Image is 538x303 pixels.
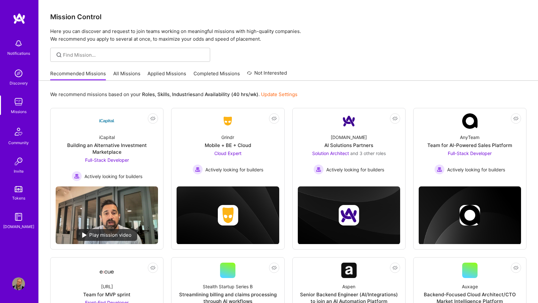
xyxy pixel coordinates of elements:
i: icon EyeClosed [150,265,155,270]
img: Company logo [339,205,359,225]
b: Roles [142,91,155,97]
a: Completed Missions [194,70,240,81]
div: Community [8,139,29,146]
div: Tokens [12,195,25,201]
input: Find Mission... [63,52,205,58]
div: Team for MVP sprint [83,291,131,298]
img: cover [177,186,279,244]
div: [DOMAIN_NAME] [3,223,34,230]
span: Actively looking for builders [447,166,505,173]
div: Discovery [10,80,28,86]
i: icon EyeClosed [272,265,277,270]
span: Full-Stack Developer [448,151,492,156]
img: Company Logo [99,113,115,129]
img: Community [11,124,26,139]
img: cover [298,186,400,244]
img: Company Logo [220,115,235,127]
i: icon EyeClosed [392,265,398,270]
div: Team for AI-Powered Sales Platform [427,142,512,149]
img: Actively looking for builders [434,164,445,175]
div: Invite [14,168,24,175]
p: Here you can discover and request to join teams working on meaningful missions with high-quality ... [50,28,526,43]
div: Notifications [7,50,30,57]
i: icon EyeClosed [272,116,277,121]
a: Recommended Missions [50,70,106,81]
div: AI Solutions Partners [324,142,373,149]
img: Invite [12,155,25,168]
b: Skills [157,91,170,97]
img: guide book [12,210,25,223]
img: play [82,233,87,238]
img: No Mission [56,186,158,244]
img: Actively looking for builders [313,164,324,175]
div: Auxage [462,283,478,290]
div: AnyTeam [460,134,479,141]
i: icon EyeClosed [150,116,155,121]
span: Cloud Expert [214,151,241,156]
div: Mobile + BE + Cloud [205,142,251,149]
p: We recommend missions based on your , , and . [50,91,297,98]
img: Company logo [218,205,238,225]
img: teamwork [12,95,25,108]
div: Stealth Startup Series B [203,283,253,290]
span: Solution Architect [312,151,349,156]
i: icon EyeClosed [513,265,518,270]
b: Industries [172,91,195,97]
span: Full-Stack Developer [85,157,129,163]
b: Availability (40 hrs/wk) [205,91,258,97]
img: discovery [12,67,25,80]
span: Actively looking for builders [205,166,263,173]
i: icon EyeClosed [513,116,518,121]
img: tokens [15,186,22,192]
div: [DOMAIN_NAME] [331,134,367,141]
img: Company logo [460,205,480,225]
a: Applied Missions [147,70,186,81]
a: All Missions [113,70,140,81]
div: [URL] [101,283,113,290]
img: Actively looking for builders [193,164,203,175]
div: Grindr [221,134,234,141]
i: icon SearchGrey [55,51,63,59]
a: Update Settings [261,91,297,97]
div: Play mission video [76,229,137,241]
div: Building an Alternative Investment Marketplace [56,142,158,155]
span: and 3 other roles [350,151,386,156]
span: Actively looking for builders [84,173,142,180]
div: iCapital [99,134,115,141]
i: icon EyeClosed [392,116,398,121]
img: Company Logo [462,113,478,129]
img: bell [12,37,25,50]
img: cover [419,186,521,245]
div: Aspen [342,283,355,290]
div: Missions [11,108,27,115]
a: Not Interested [247,69,287,81]
img: Company Logo [341,113,357,129]
img: User Avatar [12,277,25,290]
img: logo [13,13,26,24]
img: Company Logo [99,265,115,276]
img: Company Logo [341,263,357,278]
span: Actively looking for builders [326,166,384,173]
h3: Mission Control [50,13,526,21]
img: Actively looking for builders [72,171,82,181]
